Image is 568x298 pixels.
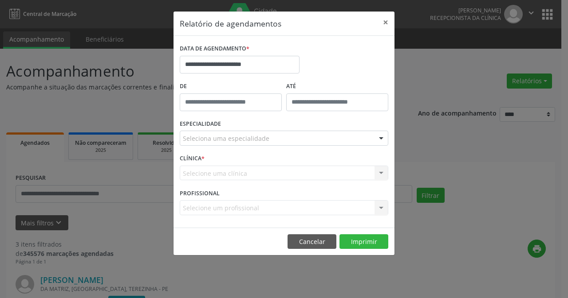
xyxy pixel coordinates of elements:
[286,80,388,93] label: ATÉ
[339,234,388,249] button: Imprimir
[180,117,221,131] label: ESPECIALIDADE
[288,234,336,249] button: Cancelar
[377,12,394,33] button: Close
[180,18,281,29] h5: Relatório de agendamentos
[180,152,205,166] label: CLÍNICA
[183,134,269,143] span: Seleciona uma especialidade
[180,186,220,200] label: PROFISSIONAL
[180,80,282,93] label: De
[180,42,249,56] label: DATA DE AGENDAMENTO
